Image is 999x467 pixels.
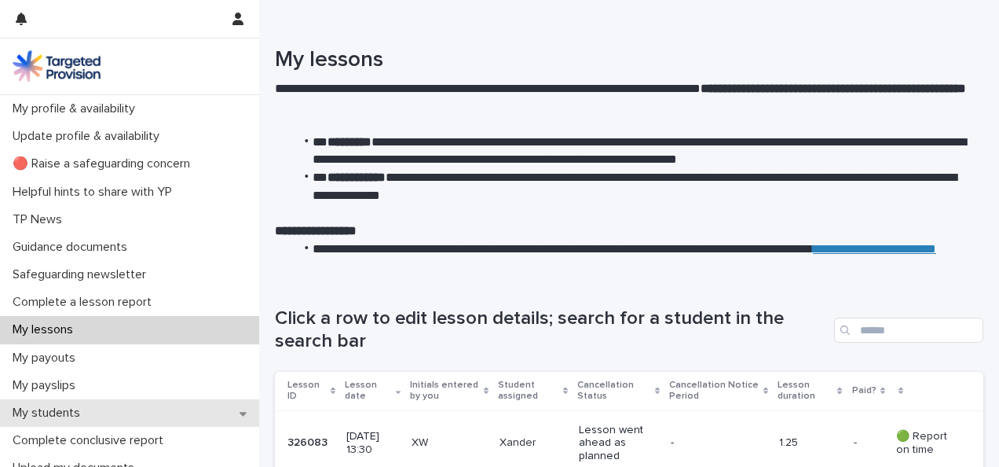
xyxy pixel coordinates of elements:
p: Lesson went ahead as planned [579,424,658,463]
p: My lessons [6,322,86,337]
p: Cancellation Notice Period [669,377,759,406]
img: M5nRWzHhSzIhMunXDL62 [13,50,101,82]
p: Update profile & availability [6,129,172,144]
p: My payouts [6,351,88,366]
p: 1.25 [779,436,840,450]
p: Paid? [852,382,876,399]
p: My payslips [6,378,88,393]
p: Student assigned [498,377,558,406]
p: [DATE] 13:30 [346,430,399,457]
p: Complete conclusive report [6,433,176,448]
h1: Click a row to edit lesson details; search for a student in the search bar [275,307,828,353]
p: Guidance documents [6,240,140,255]
p: 🔴 Raise a safeguarding concern [6,156,203,171]
p: Xander [499,436,565,450]
p: Complete a lesson report [6,295,164,310]
p: - [854,433,860,450]
p: 326083 [287,433,331,450]
h1: My lessons [275,47,972,74]
p: 🟢 Report on time [896,430,958,457]
p: Lesson duration [778,377,833,406]
p: Lesson date [345,377,392,406]
p: My students [6,406,93,421]
p: My profile & availability [6,101,148,116]
input: Search [834,318,983,343]
p: - [671,436,758,450]
p: TP News [6,212,75,227]
p: Safeguarding newsletter [6,267,159,282]
p: Cancellation Status [577,377,651,406]
p: Initials entered by you [410,377,480,406]
p: XW [412,436,487,450]
p: Lesson ID [287,377,327,406]
p: Helpful hints to share with YP [6,185,185,200]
